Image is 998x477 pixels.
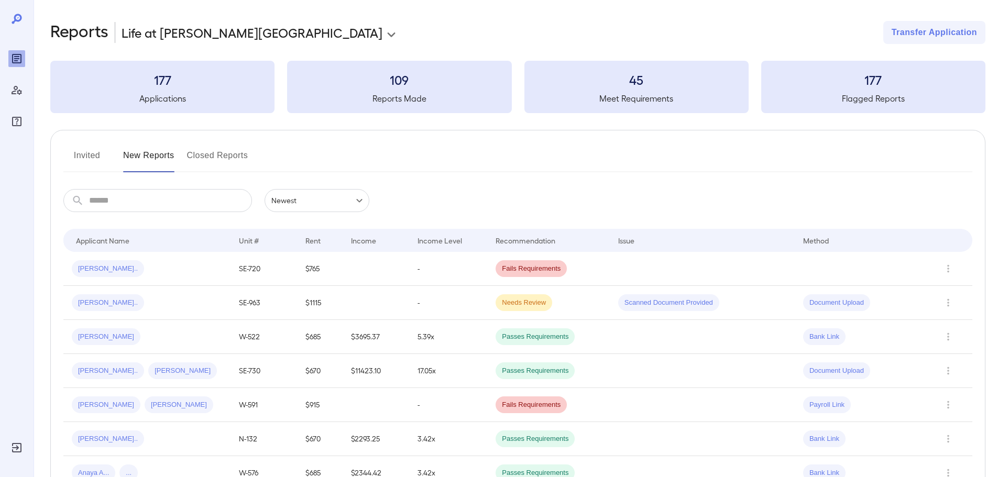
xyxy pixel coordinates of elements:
[8,82,25,98] div: Manage Users
[50,61,985,113] summary: 177Applications109Reports Made45Meet Requirements177Flagged Reports
[72,298,144,308] span: [PERSON_NAME]..
[287,71,511,88] h3: 109
[803,234,829,247] div: Method
[940,396,957,413] button: Row Actions
[803,366,870,376] span: Document Upload
[496,298,552,308] span: Needs Review
[231,388,297,422] td: W-591
[524,71,749,88] h3: 45
[265,189,369,212] div: Newest
[145,400,213,410] span: [PERSON_NAME]
[524,92,749,105] h5: Meet Requirements
[409,320,487,354] td: 5.39x
[409,286,487,320] td: -
[231,422,297,456] td: N-132
[940,260,957,277] button: Row Actions
[297,286,343,320] td: $1115
[496,400,567,410] span: Fails Requirements
[122,24,382,41] p: Life at [PERSON_NAME][GEOGRAPHIC_DATA]
[496,332,575,342] span: Passes Requirements
[803,332,846,342] span: Bank Link
[940,362,957,379] button: Row Actions
[761,71,985,88] h3: 177
[148,366,217,376] span: [PERSON_NAME]
[187,147,248,172] button: Closed Reports
[239,234,259,247] div: Unit #
[287,92,511,105] h5: Reports Made
[297,388,343,422] td: $915
[803,400,851,410] span: Payroll Link
[231,286,297,320] td: SE-963
[297,354,343,388] td: $670
[409,422,487,456] td: 3.42x
[76,234,129,247] div: Applicant Name
[418,234,462,247] div: Income Level
[297,320,343,354] td: $685
[496,264,567,274] span: Fails Requirements
[305,234,322,247] div: Rent
[940,328,957,345] button: Row Actions
[297,422,343,456] td: $670
[72,400,140,410] span: [PERSON_NAME]
[803,434,846,444] span: Bank Link
[343,422,409,456] td: $2293.25
[50,92,275,105] h5: Applications
[343,320,409,354] td: $3695.37
[231,320,297,354] td: W-522
[231,252,297,286] td: SE-720
[496,234,555,247] div: Recommendation
[496,366,575,376] span: Passes Requirements
[72,332,140,342] span: [PERSON_NAME]
[803,298,870,308] span: Document Upload
[63,147,111,172] button: Invited
[343,354,409,388] td: $11423.10
[618,234,635,247] div: Issue
[72,366,144,376] span: [PERSON_NAME]..
[496,434,575,444] span: Passes Requirements
[409,252,487,286] td: -
[50,21,108,44] h2: Reports
[618,298,719,308] span: Scanned Document Provided
[72,434,144,444] span: [PERSON_NAME]..
[8,113,25,130] div: FAQ
[761,92,985,105] h5: Flagged Reports
[940,430,957,447] button: Row Actions
[123,147,174,172] button: New Reports
[351,234,376,247] div: Income
[297,252,343,286] td: $765
[72,264,144,274] span: [PERSON_NAME]..
[940,294,957,311] button: Row Actions
[409,354,487,388] td: 17.05x
[231,354,297,388] td: SE-730
[883,21,985,44] button: Transfer Application
[8,50,25,67] div: Reports
[8,439,25,456] div: Log Out
[50,71,275,88] h3: 177
[409,388,487,422] td: -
